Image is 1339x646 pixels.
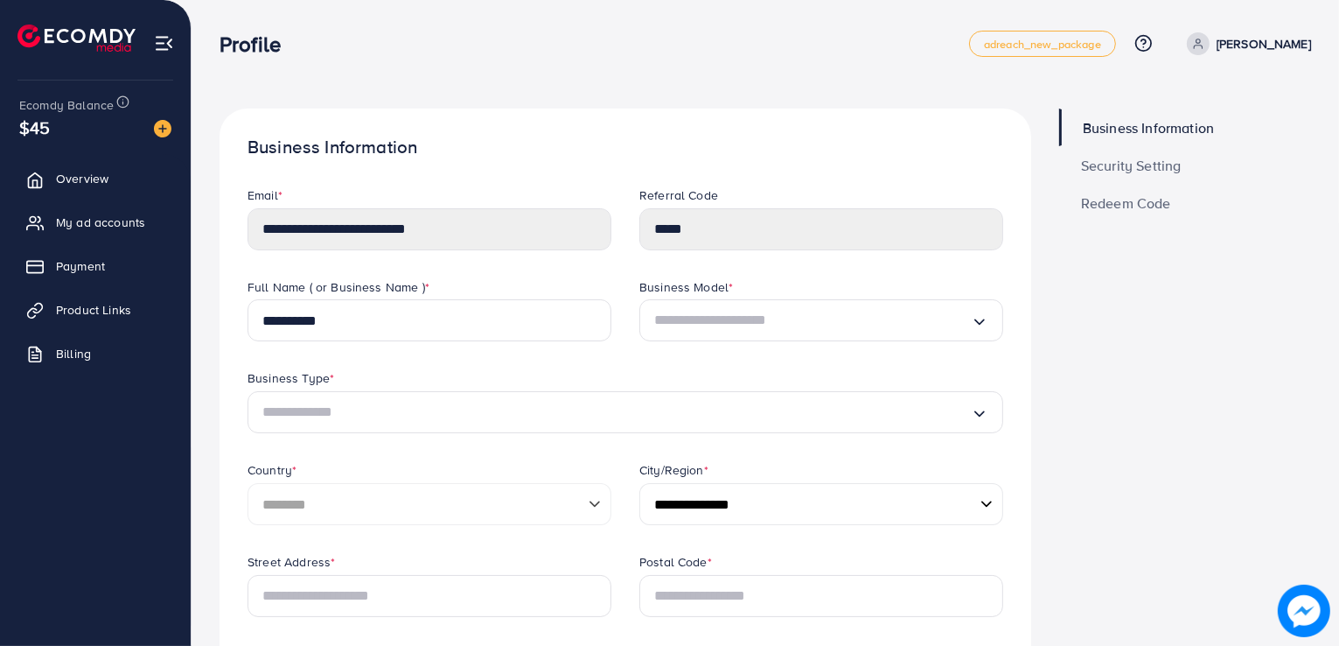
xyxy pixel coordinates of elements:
p: [PERSON_NAME] [1217,33,1311,54]
img: menu [154,33,174,53]
label: Business Model [639,278,733,296]
span: adreach_new_package [984,39,1101,50]
img: image [154,120,171,137]
div: Search for option [248,391,1003,433]
a: Payment [13,249,178,284]
label: Email [248,186,282,204]
label: Full Name ( or Business Name ) [248,278,429,296]
h3: Profile [220,32,295,57]
span: Ecomdy Balance [19,96,114,114]
span: Payment [56,257,105,275]
a: adreach_new_package [969,31,1116,57]
span: $45 [19,115,50,140]
label: City/Region [639,461,708,479]
label: Business Type [248,369,334,387]
span: Product Links [56,301,131,319]
h1: Business Information [248,137,1003,158]
span: My ad accounts [56,214,145,231]
span: Business Information [1083,121,1214,135]
a: Overview [13,161,178,196]
a: My ad accounts [13,205,178,240]
input: Search for option [262,398,971,426]
label: Postal Code [639,553,712,571]
span: Overview [56,170,108,187]
a: [PERSON_NAME] [1180,32,1311,55]
span: Security Setting [1081,158,1182,172]
label: Country [248,461,296,479]
label: Street Address [248,553,335,571]
img: logo [17,25,136,52]
a: Product Links [13,292,178,327]
input: Search for option [654,306,971,334]
div: Search for option [639,299,1003,341]
span: Billing [56,345,91,362]
a: Billing [13,336,178,371]
span: Redeem Code [1081,196,1171,210]
label: Referral Code [639,186,718,204]
img: image [1278,585,1330,637]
